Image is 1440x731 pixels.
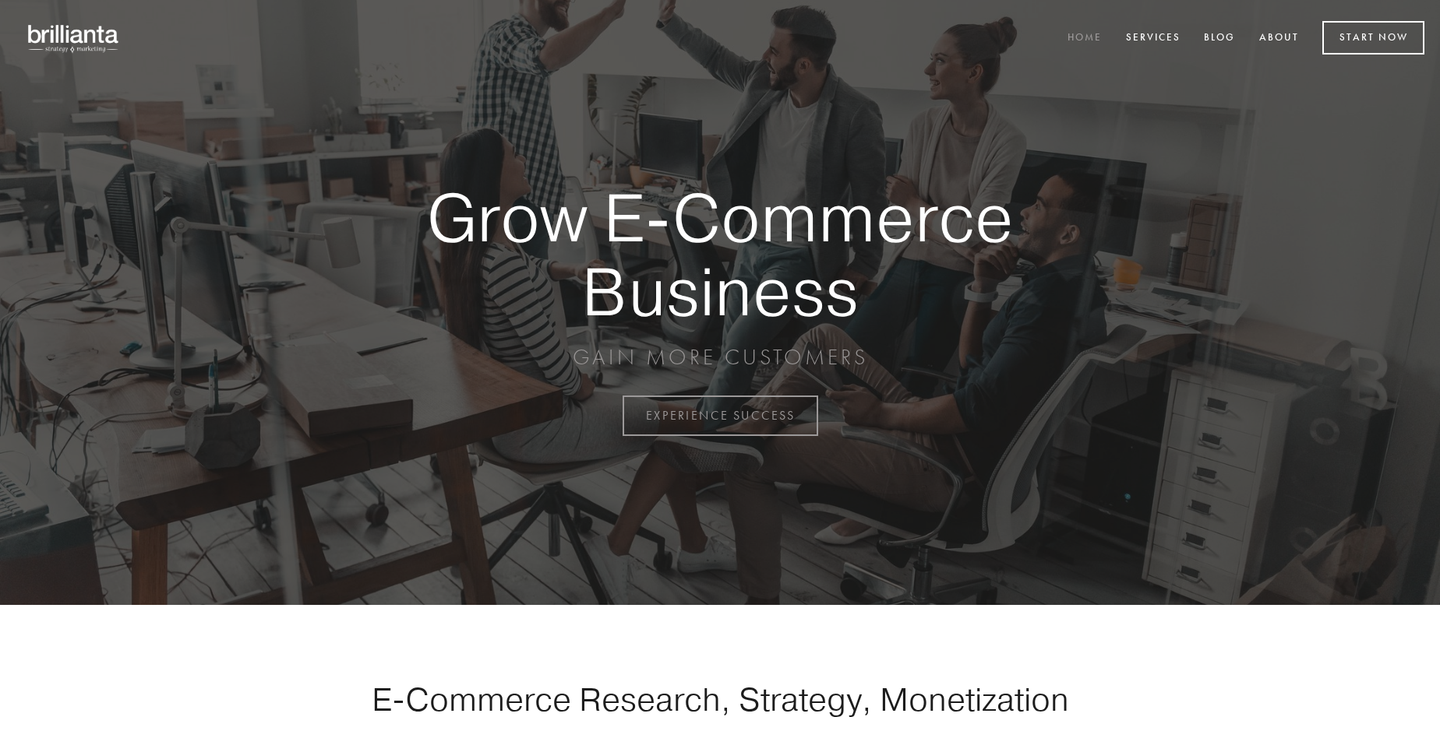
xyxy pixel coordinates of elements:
p: GAIN MORE CUSTOMERS [372,343,1068,371]
a: About [1249,26,1309,51]
img: brillianta - research, strategy, marketing [16,16,132,61]
a: Services [1116,26,1191,51]
strong: Grow E-Commerce Business [372,181,1068,328]
h1: E-Commerce Research, Strategy, Monetization [323,680,1117,719]
a: EXPERIENCE SUCCESS [623,395,818,436]
a: Start Now [1322,21,1424,54]
a: Home [1057,26,1112,51]
a: Blog [1194,26,1245,51]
